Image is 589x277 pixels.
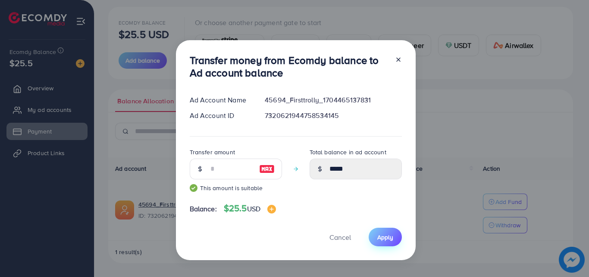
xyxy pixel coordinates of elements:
span: Cancel [329,232,351,242]
h3: Transfer money from Ecomdy balance to Ad account balance [190,54,388,79]
div: Ad Account ID [183,111,258,121]
h4: $25.5 [224,203,276,214]
label: Transfer amount [190,148,235,156]
button: Cancel [319,228,362,246]
button: Apply [369,228,402,246]
img: image [267,205,276,213]
div: 7320621944758534145 [258,111,408,121]
div: Ad Account Name [183,95,258,105]
div: 45694_Firsttrolly_1704465137831 [258,95,408,105]
label: Total balance in ad account [310,148,386,156]
img: image [259,164,275,174]
span: Balance: [190,204,217,214]
small: This amount is suitable [190,184,282,192]
img: guide [190,184,197,192]
span: Apply [377,233,393,242]
span: USD [247,204,260,213]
